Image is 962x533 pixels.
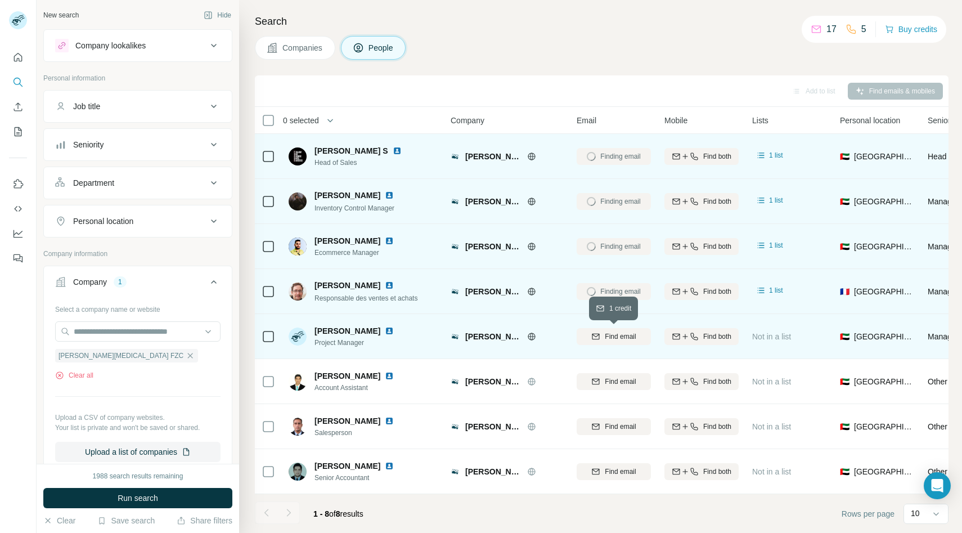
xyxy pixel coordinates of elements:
span: 🇫🇷 [840,286,849,297]
span: [GEOGRAPHIC_DATA] [854,331,914,342]
span: [PERSON_NAME][MEDICAL_DATA] FZC [59,351,183,361]
span: [PERSON_NAME][MEDICAL_DATA] FZC [465,376,522,387]
img: Logo of Adam's Apple FZC [451,287,460,296]
button: Personal location [44,208,232,235]
img: Logo of Adam's Apple FZC [451,377,460,386]
button: Hide [196,7,239,24]
span: [GEOGRAPHIC_DATA] [854,151,914,162]
button: Department [44,169,232,196]
span: Find email [605,377,636,387]
img: LinkedIn logo [385,191,394,200]
button: Clear [43,515,75,526]
p: Your list is private and won't be saved or shared. [55,423,221,433]
span: 1 list [769,285,783,295]
span: Find email [605,332,636,342]
button: Search [9,72,27,92]
span: results [313,509,363,518]
span: Manager [928,197,959,206]
span: Find both [703,286,731,297]
span: Find both [703,332,731,342]
span: [PERSON_NAME][MEDICAL_DATA] FZC [465,286,522,297]
div: Job title [73,101,100,112]
button: Seniority [44,131,232,158]
span: [PERSON_NAME] [314,280,380,291]
h4: Search [255,14,948,29]
img: Avatar [289,147,307,165]
p: Company information [43,249,232,259]
button: Company1 [44,268,232,300]
span: 1 list [769,195,783,205]
p: 17 [826,23,837,36]
span: Find both [703,377,731,387]
img: Avatar [289,283,307,301]
img: Avatar [289,418,307,436]
div: 1988 search results remaining [93,471,183,481]
button: Find both [664,238,739,255]
div: Company [73,276,107,288]
button: Find both [664,418,739,435]
button: Feedback [9,248,27,268]
span: Find email [605,467,636,477]
button: Find both [664,463,739,480]
span: [PERSON_NAME][MEDICAL_DATA] FZC [465,241,522,252]
span: Personal location [840,115,900,126]
button: Clear all [55,370,93,380]
button: Find both [664,148,739,165]
span: of [329,509,336,518]
p: 10 [911,508,920,519]
span: [PERSON_NAME] [314,325,380,337]
img: Logo of Adam's Apple FZC [451,152,460,161]
span: Other [928,467,947,476]
span: Find both [703,151,731,162]
span: Senior Accountant [314,473,407,483]
span: [PERSON_NAME] [314,460,380,472]
span: Ecommerce Manager [314,248,407,258]
span: [GEOGRAPHIC_DATA] [854,241,914,252]
span: 🇦🇪 [840,196,849,207]
button: Use Surfe on LinkedIn [9,174,27,194]
span: Find both [703,467,731,477]
span: Not in a list [752,332,791,341]
span: Find email [605,422,636,432]
button: Upload a list of companies [55,442,221,462]
img: Logo of Adam's Apple FZC [451,242,460,251]
p: Upload a CSV of company websites. [55,413,221,423]
span: 0 selected [283,115,319,126]
span: Manager [928,287,959,296]
span: [PERSON_NAME][MEDICAL_DATA] FZC [465,421,522,432]
span: Companies [282,42,323,53]
span: [PERSON_NAME] [314,235,380,247]
span: [PERSON_NAME] [314,370,380,382]
span: Salesperson [314,428,407,438]
span: 🇦🇪 [840,376,849,387]
button: Buy credits [885,21,937,37]
p: 5 [861,23,866,36]
button: Share filters [177,515,232,526]
span: [GEOGRAPHIC_DATA] [854,196,914,207]
button: My lists [9,122,27,142]
span: [PERSON_NAME][MEDICAL_DATA] FZC [465,196,522,207]
div: Open Intercom Messenger [924,472,951,499]
img: Logo of Adam's Apple FZC [451,197,460,206]
span: Find both [703,196,731,207]
span: 🇦🇪 [840,151,849,162]
span: Find both [703,422,731,432]
div: Seniority [73,139,104,150]
div: Company lookalikes [75,40,146,51]
button: Find email [577,328,651,345]
button: Company lookalikes [44,32,232,59]
img: Logo of Adam's Apple FZC [451,332,460,341]
button: Save search [97,515,155,526]
p: Personal information [43,73,232,83]
img: LinkedIn logo [385,281,394,290]
span: [PERSON_NAME][MEDICAL_DATA] FZC [465,331,522,342]
img: LinkedIn logo [385,236,394,245]
span: 1 list [769,240,783,250]
span: Responsable des ventes et achats [314,294,417,302]
span: [PERSON_NAME][MEDICAL_DATA] FZC [465,151,522,162]
span: [PERSON_NAME][MEDICAL_DATA] FZC [465,466,522,477]
img: LinkedIn logo [385,416,394,425]
span: Not in a list [752,422,791,431]
span: Run search [118,492,158,504]
div: Personal location [73,216,133,227]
